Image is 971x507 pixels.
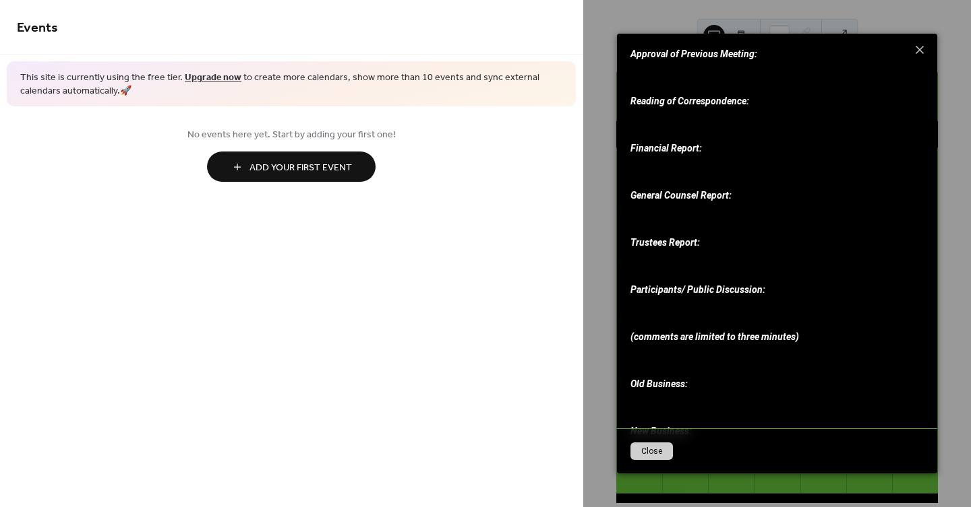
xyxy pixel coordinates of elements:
[630,48,757,59] i: Approval of Previous Meeting:
[207,151,376,182] button: Add Your First Event
[17,128,566,142] span: No events here yet. Start by adding your first one!
[249,161,352,175] span: Add Your First Event
[630,284,765,295] i: Participants/ Public Discussion:
[17,15,58,41] span: Events
[630,96,749,106] i: Reading of Correspondence:
[630,378,688,389] i: Old Business:
[185,69,241,87] a: Upgrade now
[20,71,562,98] span: This site is currently using the free tier. to create more calendars, show more than 10 events an...
[630,190,732,201] i: General Counsel Report:
[630,442,673,460] button: Close
[17,151,566,182] a: Add Your First Event
[630,331,799,342] i: (comments are limited to three minutes)
[630,426,692,436] i: New Business:
[630,237,700,248] i: Trustees Report:
[630,143,702,154] i: Financial Report:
